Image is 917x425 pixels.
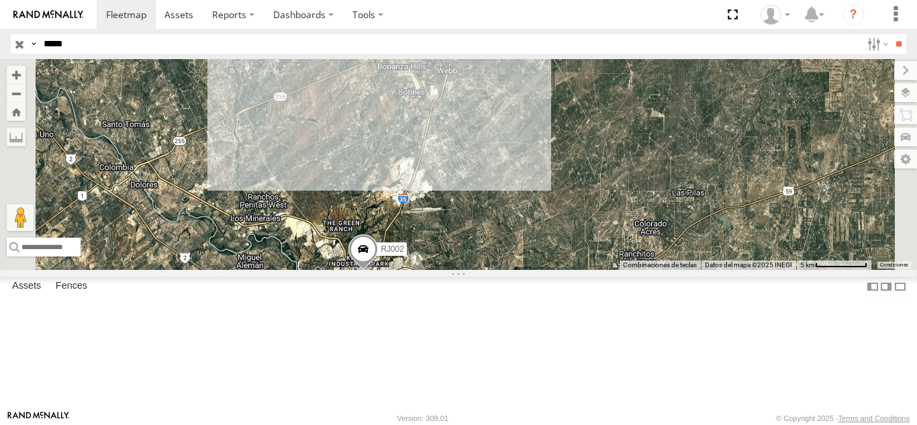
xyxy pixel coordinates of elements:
button: Escala del mapa: 5 km por 74 píxeles [796,261,871,270]
button: Zoom out [7,84,26,103]
label: Measure [7,128,26,146]
span: 5 km [800,261,815,269]
a: Visit our Website [7,412,69,425]
label: Map Settings [894,150,917,169]
a: Condiciones (se abre en una nueva pestaña) [880,262,908,267]
label: Search Query [28,34,39,54]
button: Zoom Home [7,103,26,121]
div: Version: 309.01 [397,414,448,422]
button: Zoom in [7,66,26,84]
i: ? [842,4,864,26]
label: Fences [49,277,94,296]
span: Datos del mapa ©2025 INEGI [705,261,792,269]
div: Taylete Medina [756,5,795,25]
label: Dock Summary Table to the Left [866,277,879,296]
img: rand-logo.svg [13,10,83,19]
label: Search Filter Options [862,34,891,54]
label: Assets [5,277,48,296]
label: Hide Summary Table [894,277,907,296]
button: Combinaciones de teclas [623,261,697,270]
span: RJ002 [381,244,404,254]
a: Terms and Conditions [838,414,910,422]
button: Arrastra el hombrecito naranja al mapa para abrir Street View [7,204,34,231]
div: © Copyright 2025 - [776,414,910,422]
label: Dock Summary Table to the Right [879,277,893,296]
